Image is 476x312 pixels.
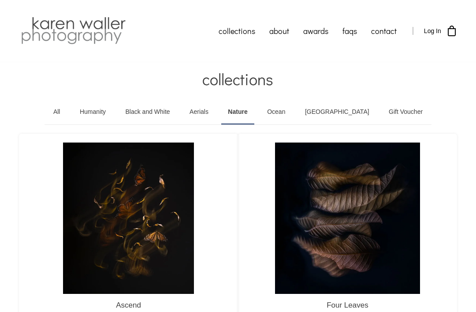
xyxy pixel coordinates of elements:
a: Humanity [73,100,112,124]
a: about [262,20,296,42]
span: Log In [424,27,441,34]
a: All [47,100,67,124]
a: Ascend [116,301,141,309]
a: Gift Voucher [382,100,429,124]
a: Four Leaves [327,301,368,309]
img: Ascend [63,143,194,294]
a: contact [364,20,404,42]
a: Black and White [119,100,176,124]
a: Aerials [183,100,215,124]
a: faqs [335,20,364,42]
img: Karen Waller Photography [19,15,128,46]
span: collections [202,68,273,90]
a: [GEOGRAPHIC_DATA] [298,100,376,124]
a: Nature [221,100,254,124]
img: Four Leaves [275,143,420,294]
a: collections [212,20,262,42]
a: Ocean [260,100,292,124]
a: awards [296,20,335,42]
